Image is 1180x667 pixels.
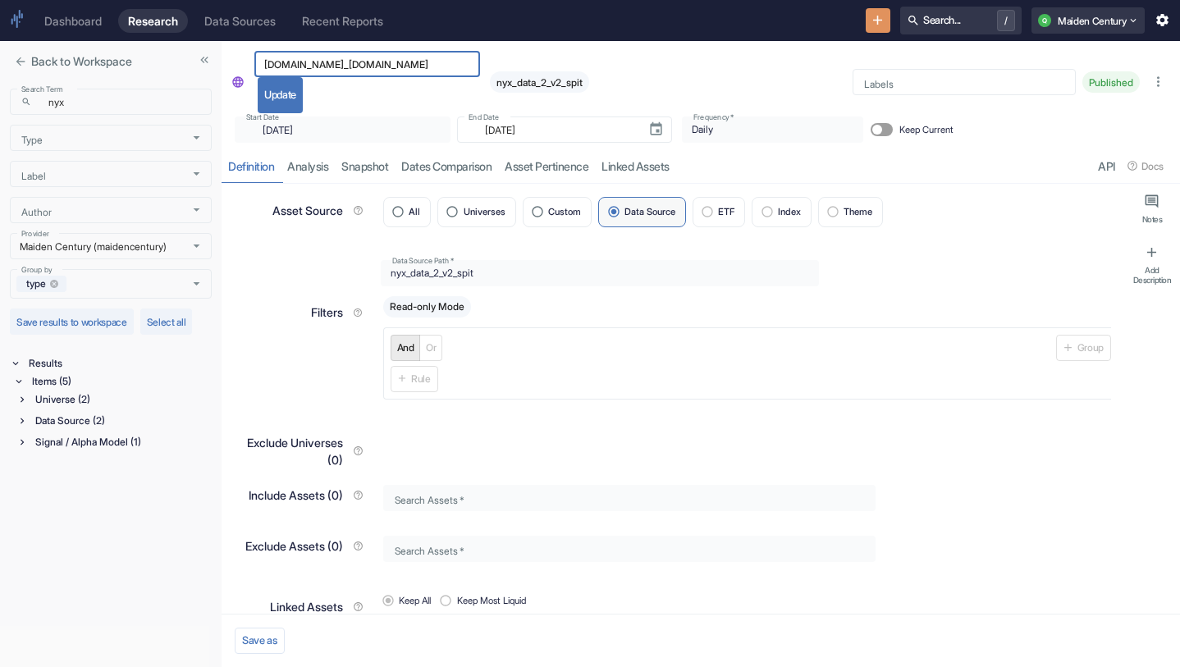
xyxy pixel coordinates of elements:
[682,116,863,143] div: Daily
[34,9,112,33] a: Dashboard
[31,53,132,70] p: Back to Workspace
[44,14,102,28] div: Dashboard
[21,264,53,275] label: Group by
[1122,153,1170,180] button: Docs
[235,628,285,654] button: Save as
[469,112,499,122] label: End Date
[1031,7,1145,34] button: QMaiden Century
[20,276,53,290] span: type
[187,274,206,293] button: Open
[624,208,675,217] span: Data Source
[281,149,335,183] a: analysis
[21,228,49,239] label: Provider
[25,354,212,372] div: Results
[21,84,62,94] label: Search Term
[718,208,734,217] span: ETF
[222,149,1180,183] div: resource tabs
[475,121,635,139] input: yyyy-mm-dd
[32,391,212,409] div: Universe (2)
[194,49,215,71] button: Collapse Sidebar
[272,202,343,219] p: Asset Source
[253,121,429,139] input: yyyy-mm-dd
[409,208,420,217] span: All
[335,149,395,183] a: Snapshot
[118,9,188,33] a: Research
[187,128,206,147] button: Open
[228,159,274,174] div: Definition
[270,598,343,615] p: Linked Assets
[187,164,206,183] button: Open
[311,304,343,321] p: Filters
[399,594,431,608] span: Keep All
[595,149,676,183] a: Linked Assets
[866,8,891,34] button: New Resource
[1127,187,1177,231] button: Notes
[10,308,134,335] button: Save results to workspace
[187,236,206,255] button: Open
[1082,76,1140,89] span: Published
[457,594,526,608] span: Keep Most Liquid
[32,433,212,451] div: Signal / Alpha Model (1)
[383,300,471,313] span: Read-only Mode
[899,123,954,137] span: Keep Current
[395,149,498,183] a: Dates Comparison
[392,255,454,266] label: Data Source Path
[128,14,178,28] div: Research
[194,9,286,33] a: Data Sources
[32,412,212,430] div: Data Source (2)
[464,208,505,217] span: Universes
[693,112,734,122] label: Frequency
[258,77,303,113] button: Update
[204,14,276,28] div: Data Sources
[642,115,670,144] button: Choose date, selected date is Sep 22, 2025
[778,208,801,217] span: Index
[490,76,589,89] span: nyx_data_2_v2_spit
[246,112,279,122] label: Start Date
[900,7,1022,34] button: Search.../
[1131,265,1173,286] div: Add Description
[844,208,872,217] span: Theme
[29,372,212,391] div: Items (5)
[140,308,193,335] button: Select all
[1038,14,1051,27] div: Q
[249,487,343,504] p: Include Assets (0)
[245,537,343,555] p: Exclude Assets (0)
[548,208,581,217] span: Custom
[1091,149,1122,183] a: API
[16,276,66,292] div: type
[292,9,393,33] a: Recent Reports
[235,434,343,468] p: Exclude Universes (0)
[498,149,595,183] a: Asset Pertinence
[187,200,206,219] button: Open
[302,14,383,28] div: Recent Reports
[10,51,31,72] button: close
[231,75,245,92] span: Universe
